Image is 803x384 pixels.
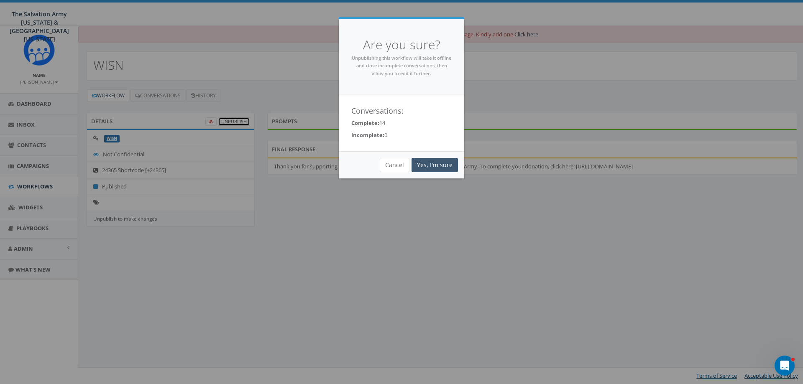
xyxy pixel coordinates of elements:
[775,356,795,376] iframe: Intercom live chat
[352,55,451,76] small: Unpublishing this workflow will take it offline and close incomplete conversations, then allow yo...
[412,158,458,172] a: Yes, I'm sure
[351,119,379,127] strong: Complete:
[351,107,452,115] h4: Conversations:
[351,36,452,54] h4: Are you sure?
[351,131,384,139] strong: Incomplete:
[351,131,452,139] p: 0
[351,119,452,127] p: 14
[380,158,409,172] button: Cancel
